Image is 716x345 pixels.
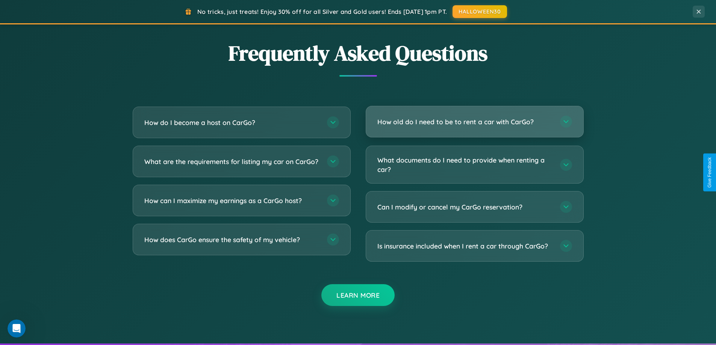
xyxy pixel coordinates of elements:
[453,5,507,18] button: HALLOWEEN30
[144,235,319,244] h3: How does CarGo ensure the safety of my vehicle?
[144,118,319,127] h3: How do I become a host on CarGo?
[377,241,553,251] h3: Is insurance included when I rent a car through CarGo?
[377,202,553,212] h3: Can I modify or cancel my CarGo reservation?
[377,155,553,174] h3: What documents do I need to provide when renting a car?
[197,8,447,15] span: No tricks, just treats! Enjoy 30% off for all Silver and Gold users! Ends [DATE] 1pm PT.
[8,319,26,337] iframe: Intercom live chat
[144,157,319,166] h3: What are the requirements for listing my car on CarGo?
[377,117,553,127] h3: How old do I need to be to rent a car with CarGo?
[133,39,584,68] h2: Frequently Asked Questions
[321,284,395,306] button: Learn More
[144,196,319,205] h3: How can I maximize my earnings as a CarGo host?
[707,157,712,188] div: Give Feedback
